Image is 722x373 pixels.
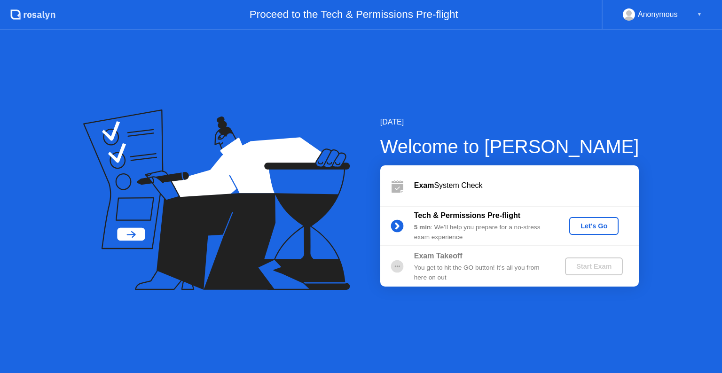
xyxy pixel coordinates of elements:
div: Start Exam [569,263,619,270]
div: Anonymous [638,8,678,21]
div: You get to hit the GO button! It’s all you from here on out [414,263,549,282]
div: Let's Go [573,222,615,230]
div: Welcome to [PERSON_NAME] [380,132,639,161]
div: System Check [414,180,639,191]
b: Exam [414,181,434,189]
div: : We’ll help you prepare for a no-stress exam experience [414,223,549,242]
button: Start Exam [565,257,623,275]
b: Tech & Permissions Pre-flight [414,211,520,219]
div: ▼ [697,8,702,21]
b: Exam Takeoff [414,252,463,260]
b: 5 min [414,224,431,231]
div: [DATE] [380,117,639,128]
button: Let's Go [569,217,619,235]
